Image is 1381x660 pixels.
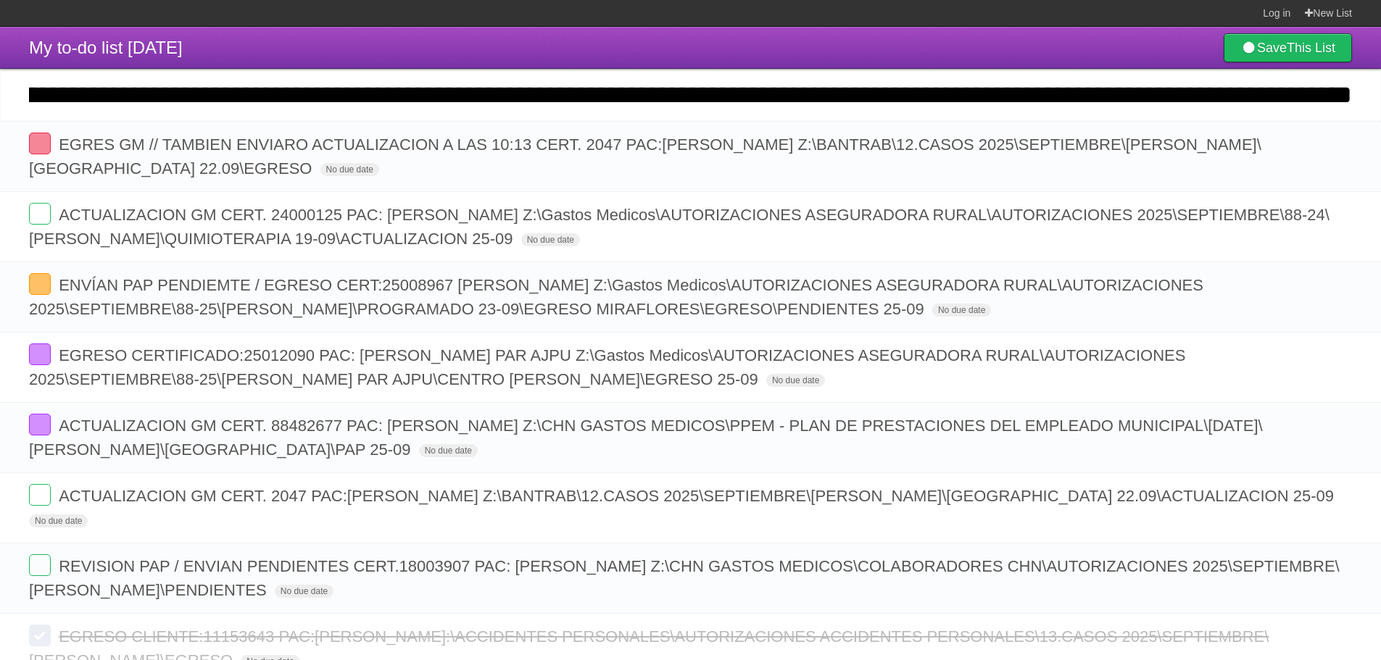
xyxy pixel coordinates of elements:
span: ACTUALIZACION GM CERT. 2047 PAC:[PERSON_NAME] Z:\BANTRAB\12.CASOS 2025\SEPTIEMBRE\[PERSON_NAME]\[... [59,487,1338,505]
span: No due date [29,514,88,527]
span: EGRESO CERTIFICADO:25012090 PAC: [PERSON_NAME] PAR AJPU Z:\Gastos Medicos\AUTORIZACIONES ASEGURAD... [29,346,1185,388]
span: No due date [275,585,333,598]
span: ACTUALIZACION GM CERT. 24000125 PAC: [PERSON_NAME] Z:\Gastos Medicos\AUTORIZACIONES ASEGURADORA R... [29,206,1330,248]
span: No due date [419,444,478,457]
label: Done [29,484,51,506]
span: No due date [766,374,825,387]
span: My to-do list [DATE] [29,38,183,57]
label: Done [29,554,51,576]
label: Done [29,343,51,365]
span: EGRES GM // TAMBIEN ENVIARO ACTUALIZACION A LAS 10:13 CERT. 2047 PAC:[PERSON_NAME] Z:\BANTRAB\12.... [29,135,1261,177]
label: Done [29,625,51,646]
label: Done [29,273,51,295]
span: REVISION PAP / ENVIAN PENDIENTES CERT.18003907 PAC: [PERSON_NAME] Z:\CHN GASTOS MEDICOS\COLABORAD... [29,557,1340,599]
span: No due date [521,233,580,246]
span: ENVÍAN PAP PENDIEMTE / EGRESO CERT:25008967 [PERSON_NAME] Z:\Gastos Medicos\AUTORIZACIONES ASEGUR... [29,276,1203,318]
span: No due date [932,304,991,317]
span: ACTUALIZACION GM CERT. 88482677 PAC: [PERSON_NAME] Z:\CHN GASTOS MEDICOS\PPEM - PLAN DE PRESTACIO... [29,417,1263,459]
a: SaveThis List [1224,33,1352,62]
label: Done [29,203,51,225]
span: No due date [320,163,379,176]
label: Done [29,133,51,154]
label: Done [29,414,51,435]
b: This List [1287,41,1335,55]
